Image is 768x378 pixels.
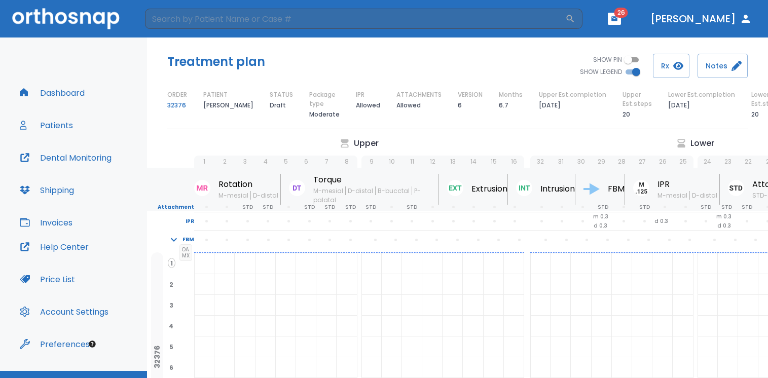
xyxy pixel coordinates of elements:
p: Upper Est.completion [539,90,606,99]
img: Orthosnap [12,8,120,29]
span: 5 [167,342,175,351]
div: Tooltip anchor [88,339,97,349]
span: D-distal [345,186,375,195]
button: Dashboard [14,81,91,105]
p: 11 [410,157,414,166]
span: 1 [168,258,175,268]
p: 32 [537,157,544,166]
p: VERSION [458,90,483,99]
p: IPR [356,90,364,99]
p: 31 [558,157,564,166]
p: d 0.3 [594,221,607,231]
p: STD [701,203,711,212]
p: STD [721,203,732,212]
p: 9 [370,157,374,166]
p: 5 [284,157,288,166]
p: STD [639,203,650,212]
button: Dental Monitoring [14,145,118,170]
span: 6 [167,363,175,372]
p: 26 [659,157,667,166]
p: Torque [313,174,438,186]
p: Draft [270,99,286,111]
p: 22 [745,157,752,166]
p: Lower [690,137,714,149]
p: FBM [182,235,194,244]
p: 6 [458,99,462,111]
span: B-bucctal [375,186,412,195]
p: STD [598,203,608,212]
span: M-mesial [218,191,250,200]
p: Allowed [396,99,421,111]
p: Attachment [147,203,194,212]
p: IPR [657,178,719,191]
p: 20 [623,108,630,121]
span: SHOW PIN [593,55,622,64]
p: 30 [577,157,585,166]
button: [PERSON_NAME] [646,10,756,28]
p: Intrusion [540,183,575,195]
button: Price List [14,267,81,291]
span: P-palatal [313,186,421,204]
p: 20 [751,108,759,121]
p: IPR [147,217,194,226]
p: Moderate [309,108,340,121]
button: Account Settings [14,299,115,324]
button: Patients [14,113,79,137]
button: Rx [653,54,689,78]
p: 23 [724,157,732,166]
p: m 0.3 [593,212,608,221]
p: 12 [430,157,435,166]
p: 32376 [153,346,161,368]
button: Help Center [14,235,95,259]
span: OA MX [179,244,192,261]
button: Shipping [14,178,80,202]
p: 24 [704,157,711,166]
p: [DATE] [539,99,561,111]
p: ATTACHMENTS [396,90,442,99]
p: 4 [264,157,268,166]
p: m 0.3 [716,212,732,221]
button: Preferences [14,332,96,356]
p: Upper Est.steps [623,90,652,108]
p: 15 [491,157,497,166]
span: 4 [167,321,175,330]
p: 28 [618,157,626,166]
span: D-distal [250,191,280,200]
p: Rotation [218,178,280,191]
a: 32376 [167,99,186,111]
p: 25 [679,157,687,166]
span: M-mesial [657,191,689,200]
p: d 0.3 [654,217,668,226]
span: M-mesial [313,186,345,195]
p: 16 [511,157,517,166]
span: D-distal [689,191,719,200]
iframe: Intercom live chat [734,344,758,368]
p: Extrusion [471,183,507,195]
input: Search by Patient Name or Case # [145,9,565,29]
p: FBM [608,183,625,195]
p: STD [365,203,376,212]
span: 2 [167,280,175,289]
p: [DATE] [668,99,690,111]
span: 26 [614,8,628,18]
button: Invoices [14,210,79,235]
p: ORDER [167,90,187,99]
p: 1 [203,157,205,166]
p: 14 [470,157,477,166]
span: SHOW LEGEND [580,67,622,77]
p: Lower Est.completion [668,90,735,99]
p: Upper [354,137,379,149]
h5: Treatment plan [167,54,265,70]
p: STD [263,203,273,212]
p: 6 [304,157,308,166]
p: d 0.3 [717,221,731,231]
p: Months [499,90,523,99]
p: 29 [598,157,605,166]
